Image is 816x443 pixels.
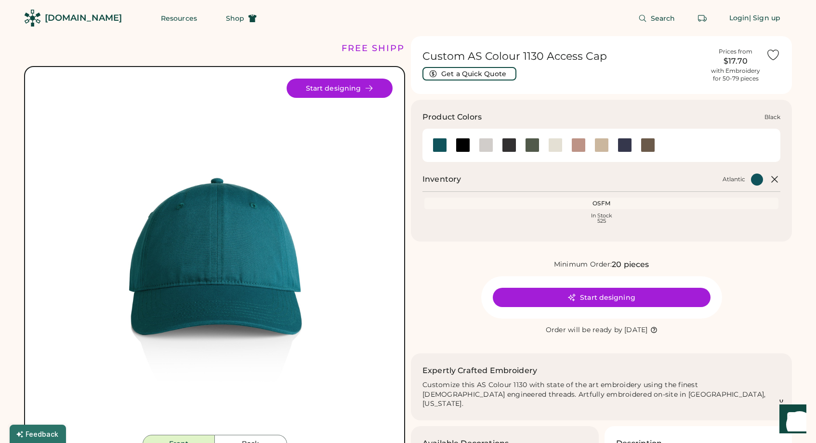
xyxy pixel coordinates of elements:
[422,365,537,376] h2: Expertly Crafted Embroidery
[45,12,122,24] div: [DOMAIN_NAME]
[37,79,393,435] div: 1130 Style Image
[651,15,675,22] span: Search
[711,67,760,82] div: with Embroidery for 50-79 pieces
[426,213,777,224] div: In Stock 525
[226,15,244,22] span: Shop
[770,400,812,441] iframe: Front Chat
[422,50,705,63] h1: Custom AS Colour 1130 Access Cap
[719,48,752,55] div: Prices from
[729,13,750,23] div: Login
[612,259,649,270] div: 20 pieces
[422,111,482,123] h3: Product Colors
[214,9,268,28] button: Shop
[426,200,777,207] div: OSFM
[546,325,623,335] div: Order will be ready by
[749,13,780,23] div: | Sign up
[342,42,424,55] div: FREE SHIPPING
[764,113,780,121] div: Black
[422,67,516,81] button: Get a Quick Quote
[624,325,648,335] div: [DATE]
[24,10,41,27] img: Rendered Logo - Screens
[723,175,745,183] div: Atlantic
[493,288,711,307] button: Start designing
[554,260,612,269] div: Minimum Order:
[711,55,760,67] div: $17.70
[37,79,393,435] img: 1130 - Atlantic Front Image
[149,9,209,28] button: Resources
[422,380,780,409] div: Customize this AS Colour 1130 with state of the art embroidery using the finest [DEMOGRAPHIC_DATA...
[422,174,461,185] h2: Inventory
[693,9,712,28] button: Retrieve an order
[627,9,687,28] button: Search
[287,79,393,98] button: Start designing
